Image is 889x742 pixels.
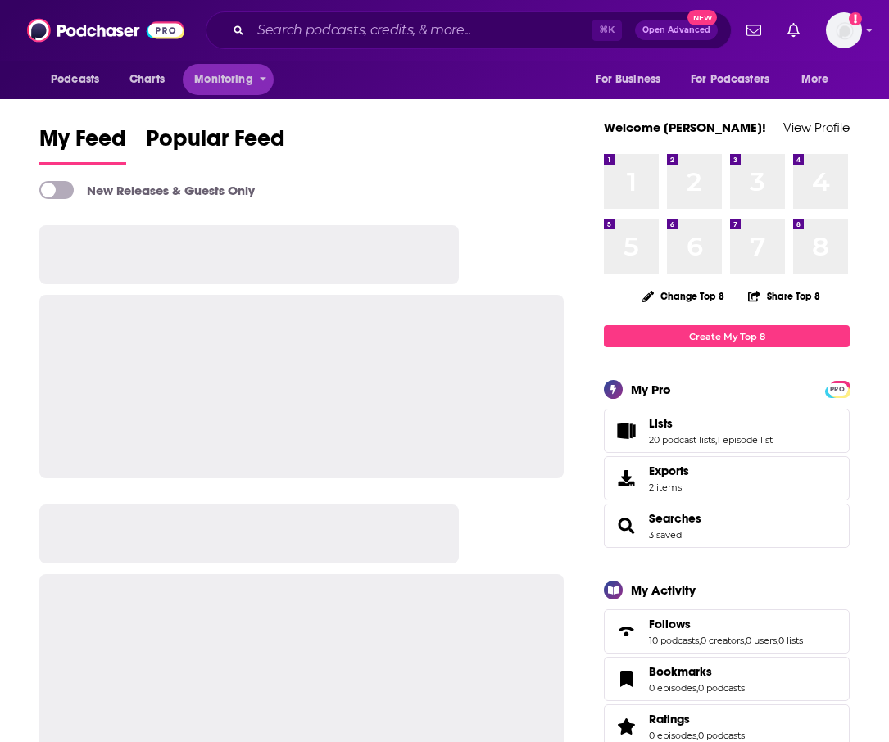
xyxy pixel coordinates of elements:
span: , [696,682,698,694]
a: Searches [649,511,701,526]
a: Show notifications dropdown [781,16,806,44]
a: 0 creators [701,635,744,646]
span: My Feed [39,124,126,162]
span: Open Advanced [642,26,710,34]
span: More [801,68,829,91]
span: Follows [649,617,691,631]
span: , [699,635,701,646]
span: Podcasts [51,68,99,91]
span: Logged in as shcarlos [826,12,862,48]
a: Exports [604,456,850,500]
img: User Profile [826,12,862,48]
span: , [715,434,717,446]
span: Popular Feed [146,124,285,162]
div: Search podcasts, credits, & more... [206,11,732,49]
a: My Feed [39,124,126,165]
span: Monitoring [194,68,252,91]
button: open menu [584,64,681,95]
button: open menu [790,64,850,95]
span: New [687,10,717,25]
a: Show notifications dropdown [740,16,768,44]
a: 0 episodes [649,682,696,694]
span: Charts [129,68,165,91]
span: Ratings [649,712,690,726]
a: Bookmarks [649,664,745,679]
span: For Podcasters [691,68,769,91]
span: For Business [596,68,660,91]
span: , [777,635,778,646]
button: Show profile menu [826,12,862,48]
a: Create My Top 8 [604,325,850,347]
a: Popular Feed [146,124,285,165]
div: My Pro [631,382,671,397]
a: 0 podcasts [698,682,745,694]
a: PRO [828,382,847,395]
span: Exports [649,464,689,478]
span: PRO [828,383,847,396]
a: Follows [649,617,803,631]
span: , [744,635,746,646]
button: Share Top 8 [747,280,821,312]
a: Ratings [649,712,745,726]
a: 0 podcasts [698,730,745,741]
img: Podchaser - Follow, Share and Rate Podcasts [27,15,184,46]
span: ⌘ K [592,20,622,41]
span: Bookmarks [604,657,850,701]
span: Bookmarks [649,664,712,679]
button: Open AdvancedNew [635,20,718,40]
a: 1 episode list [717,434,773,446]
a: 10 podcasts [649,635,699,646]
span: 2 items [649,482,689,493]
svg: Add a profile image [849,12,862,25]
a: 20 podcast lists [649,434,715,446]
span: , [696,730,698,741]
span: Searches [604,504,850,548]
a: Bookmarks [610,667,642,690]
a: Searches [610,514,642,537]
a: New Releases & Guests Only [39,181,255,199]
a: Lists [649,416,773,431]
span: Lists [604,409,850,453]
button: Change Top 8 [633,286,734,306]
a: Follows [610,620,642,643]
button: open menu [680,64,793,95]
button: open menu [183,64,274,95]
div: My Activity [631,582,696,598]
a: 0 users [746,635,777,646]
a: 0 lists [778,635,803,646]
button: open menu [39,64,120,95]
span: Lists [649,416,673,431]
span: Follows [604,609,850,654]
span: Exports [610,467,642,490]
input: Search podcasts, credits, & more... [251,17,592,43]
a: 0 episodes [649,730,696,741]
a: 3 saved [649,529,682,541]
a: Ratings [610,715,642,738]
a: Lists [610,419,642,442]
a: Welcome [PERSON_NAME]! [604,120,766,135]
a: Charts [119,64,175,95]
a: View Profile [783,120,850,135]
